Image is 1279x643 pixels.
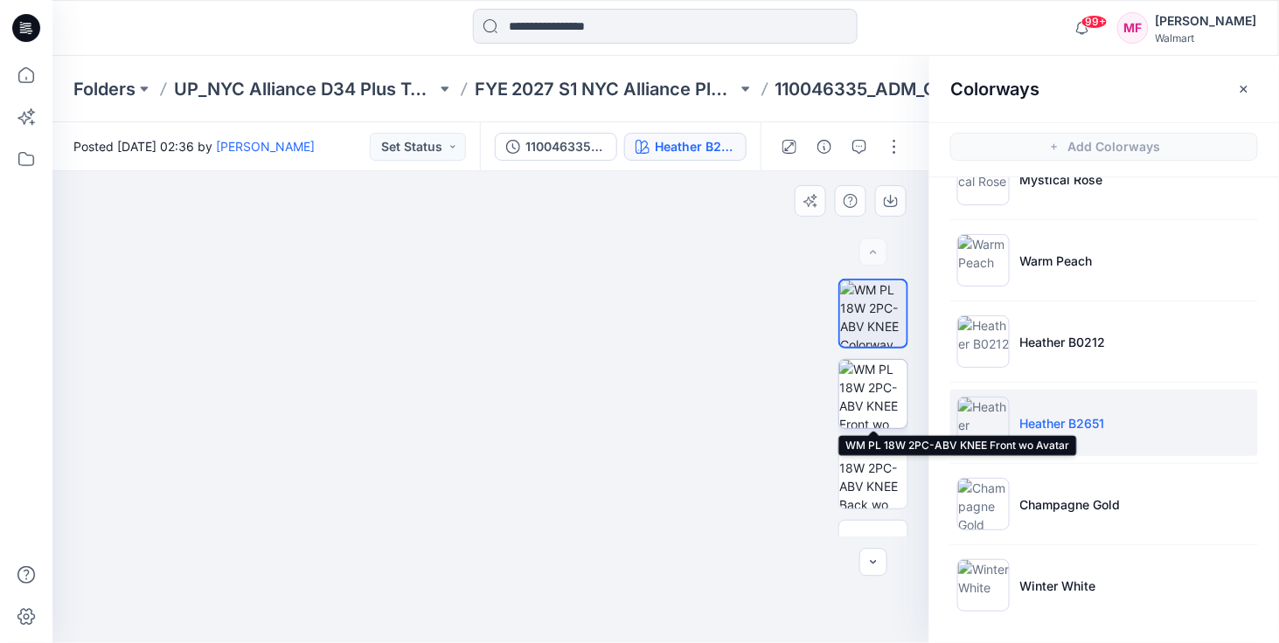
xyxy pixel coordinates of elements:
p: Mystical Rose [1020,170,1103,189]
p: Champagne Gold [1020,495,1121,514]
img: Heather B2651 [957,397,1010,449]
img: Champagne Gold [957,478,1010,530]
p: 110046335_ADM_OPEN FRONT LONG CARDIGAN [775,77,1038,101]
button: Heather B2651 [624,133,747,161]
img: WM PL 18W 2PC-ABV KNEE Front wo Avatar [839,360,907,428]
img: Winter White [957,559,1010,612]
a: FYE 2027 S1 NYC Alliance Plus Tops & Dresses [475,77,737,101]
img: WM PL 18W 2PC-ABV KNEE Back wo Avatar [839,440,907,508]
p: Heather B2651 [1020,414,1105,432]
img: Mystical Rose [957,153,1010,205]
div: MF [1117,12,1149,44]
p: Warm Peach [1020,252,1093,270]
div: 110046335_ColorRun_OPEN FRONT LONG CARDIGAN [525,137,606,156]
span: 99+ [1081,15,1108,29]
a: [PERSON_NAME] [216,139,315,154]
div: Heather B2651 [655,137,735,156]
img: Heather B0212 [957,315,1010,368]
button: 110046335_ColorRun_OPEN FRONT LONG CARDIGAN [495,133,617,161]
h2: Colorways [950,79,1040,100]
div: Walmart [1156,31,1257,45]
img: WM PL 18W 2PC-ABV KNEE Colorway wo Avatar [840,280,907,347]
div: [PERSON_NAME] [1156,10,1257,31]
p: Heather B0212 [1020,333,1106,351]
span: Posted [DATE] 02:36 by [73,137,315,156]
p: Winter White [1020,577,1096,595]
a: Folders [73,77,136,101]
a: UP_NYC Alliance D34 Plus Tops, Sweaters and Dresses [174,77,436,101]
img: Warm Peach [957,234,1010,287]
button: Details [810,133,838,161]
